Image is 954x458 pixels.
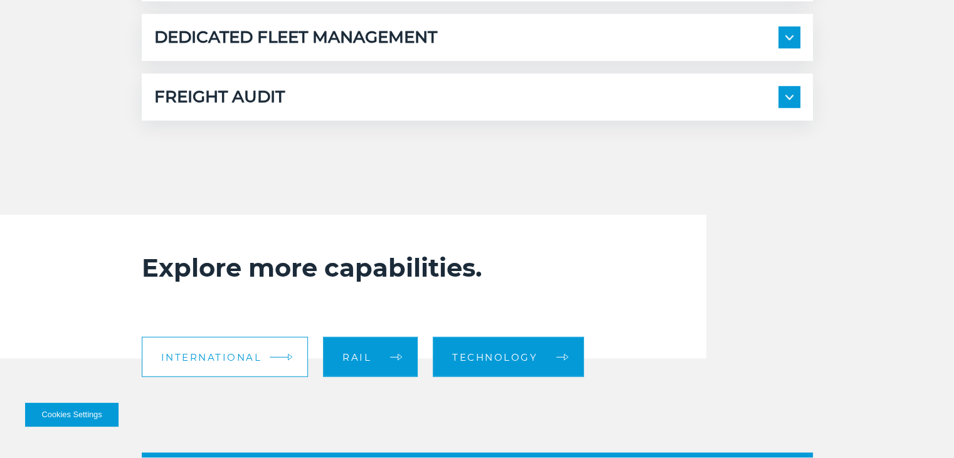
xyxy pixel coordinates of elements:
span: Rail [342,352,371,361]
img: arrow [785,35,793,40]
a: Technology arrow arrow [433,337,584,377]
button: Cookies Settings [25,403,119,427]
a: Rail arrow arrow [323,337,418,377]
h5: DEDICATED FLEET MANAGEMENT [154,26,437,48]
span: International [161,352,262,361]
img: arrow [288,353,293,360]
a: International arrow arrow [142,337,309,377]
img: arrow [785,95,793,100]
span: Technology [452,352,538,361]
h2: Explore more capabilities. [142,252,657,284]
h5: FREIGHT AUDIT [154,86,285,108]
